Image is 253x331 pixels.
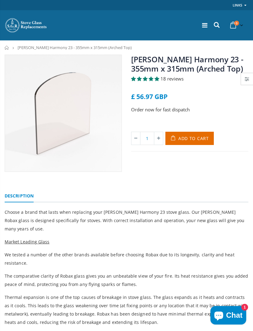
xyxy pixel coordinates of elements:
[5,209,244,232] span: Choose a brand that lasts when replacing your [PERSON_NAME] Harmony 23 stove glass. Our [PERSON_N...
[234,21,239,26] span: 0
[165,132,214,145] button: Add to Cart
[131,76,160,82] span: 4.94 stars
[160,76,184,82] span: 18 reviews
[5,46,9,50] a: Home
[202,21,207,29] a: Menu
[131,92,168,101] span: £ 56.97 GBP
[5,239,49,245] span: Market Leading Glass
[5,18,48,33] img: Stove Glass Replacement
[131,106,248,113] p: Order now for fast dispatch
[5,294,247,325] span: Thermal expansion is one of the top causes of breakage in stove glass. The glass expands as it he...
[5,252,234,266] span: We tested a number of the other brands available before choosing Robax due to its longevity, clar...
[228,19,244,31] a: 0
[233,1,242,9] a: Links
[18,45,132,50] span: [PERSON_NAME] Harmony 23 - 355mm x 315mm (Arched Top)
[131,54,243,74] a: [PERSON_NAME] Harmony 23 - 355mm x 315mm (Arched Top)
[5,55,122,172] img: gradualarchedtopstoveglass_800x_crop_center.jpg
[5,190,34,202] a: Description
[209,306,248,326] inbox-online-store-chat: Shopify online store chat
[178,135,209,141] span: Add to Cart
[5,273,248,287] span: The comparative clarity of Robax glass gives you an unbeatable view of your fire. Its heat resist...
